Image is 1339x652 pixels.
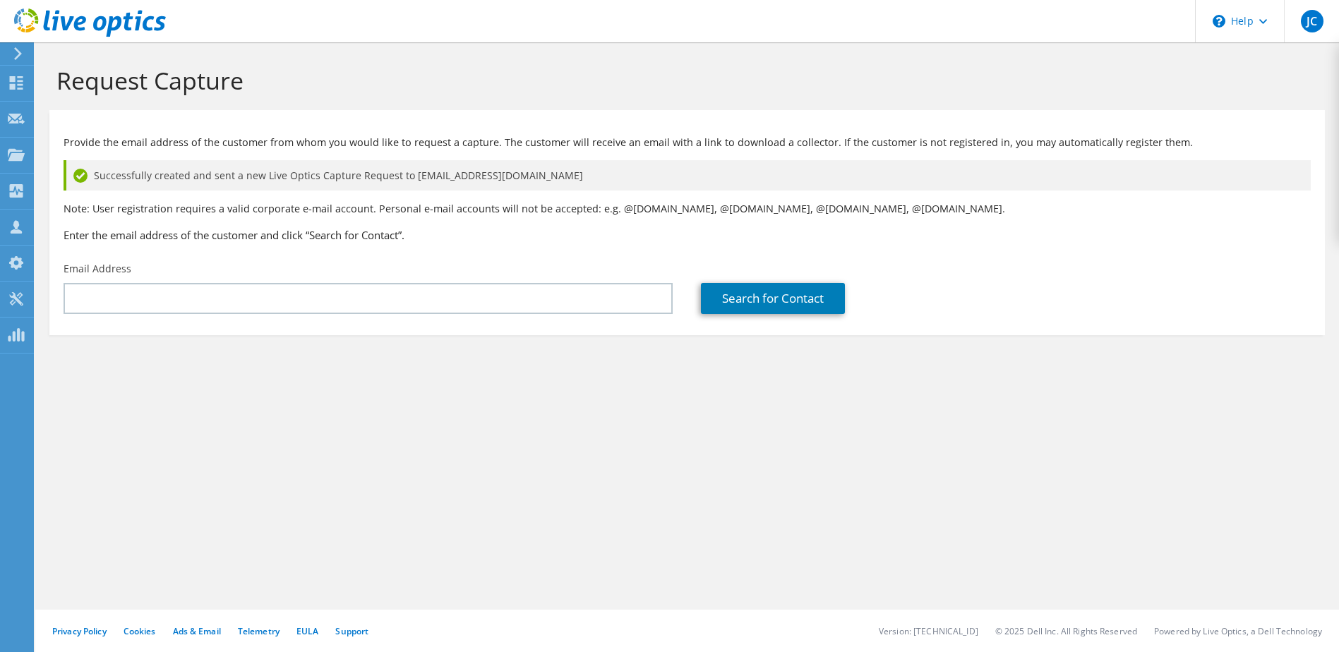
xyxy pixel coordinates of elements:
[124,625,156,637] a: Cookies
[94,168,583,183] span: Successfully created and sent a new Live Optics Capture Request to [EMAIL_ADDRESS][DOMAIN_NAME]
[1154,625,1322,637] li: Powered by Live Optics, a Dell Technology
[879,625,978,637] li: Version: [TECHNICAL_ID]
[995,625,1137,637] li: © 2025 Dell Inc. All Rights Reserved
[52,625,107,637] a: Privacy Policy
[64,227,1311,243] h3: Enter the email address of the customer and click “Search for Contact”.
[1301,10,1323,32] span: JC
[64,135,1311,150] p: Provide the email address of the customer from whom you would like to request a capture. The cust...
[64,201,1311,217] p: Note: User registration requires a valid corporate e-mail account. Personal e-mail accounts will ...
[1213,15,1225,28] svg: \n
[701,283,845,314] a: Search for Contact
[56,66,1311,95] h1: Request Capture
[238,625,280,637] a: Telemetry
[296,625,318,637] a: EULA
[64,262,131,276] label: Email Address
[173,625,221,637] a: Ads & Email
[335,625,368,637] a: Support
